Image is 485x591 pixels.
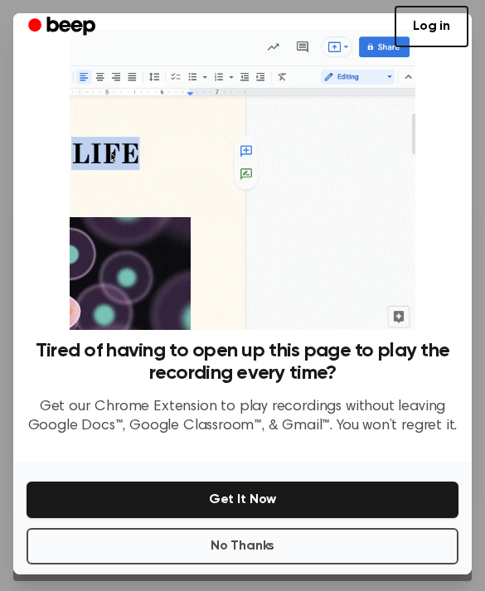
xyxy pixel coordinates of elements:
[27,398,458,435] p: Get our Chrome Extension to play recordings without leaving Google Docs™, Google Classroom™, & Gm...
[27,482,458,518] button: Get It Now
[27,528,458,564] button: No Thanks
[395,6,468,47] a: Log in
[27,340,458,385] h3: Tired of having to open up this page to play the recording every time?
[17,11,110,43] a: Beep
[70,30,415,330] img: Beep extension in action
